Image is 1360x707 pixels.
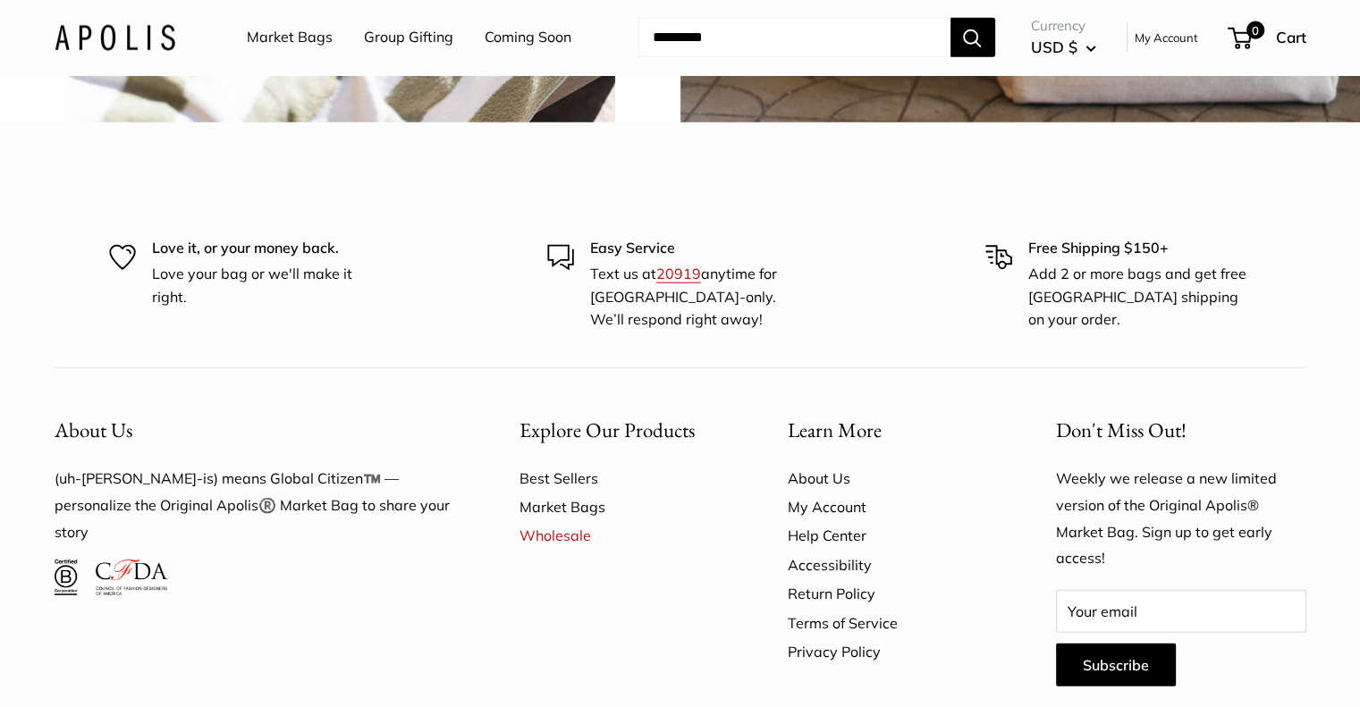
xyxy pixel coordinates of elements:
a: Group Gifting [364,24,453,51]
a: 0 Cart [1229,23,1306,52]
p: (uh-[PERSON_NAME]-is) means Global Citizen™️ — personalize the Original Apolis®️ Market Bag to sh... [55,466,457,546]
button: Search [950,18,995,57]
span: USD $ [1031,38,1077,56]
a: Privacy Policy [788,637,993,666]
button: About Us [55,413,457,448]
a: Market Bags [247,24,333,51]
p: Don't Miss Out! [1056,413,1306,448]
img: Certified B Corporation [55,560,79,595]
input: Search... [638,18,950,57]
span: Currency [1031,13,1096,38]
a: About Us [788,464,993,492]
img: Apolis [55,24,175,50]
a: 20919 [656,265,701,282]
button: Explore Our Products [520,413,725,448]
p: Text us at anytime for [GEOGRAPHIC_DATA]-only. We’ll respond right away! [590,263,814,332]
a: My Account [1135,27,1198,48]
a: Coming Soon [485,24,571,51]
span: 0 [1246,21,1263,39]
a: Best Sellers [520,464,725,492]
a: Help Center [788,521,993,550]
a: My Account [788,492,993,521]
p: Love your bag or we'll make it right. [152,263,376,308]
a: Market Bags [520,492,725,521]
span: Learn More [788,417,882,443]
button: Subscribe [1056,644,1176,686]
button: USD $ [1031,33,1096,62]
p: Love it, or your money back. [152,237,376,260]
p: Weekly we release a new limited version of the Original Apolis® Market Bag. Sign up to get early ... [1056,466,1306,573]
a: Wholesale [520,521,725,550]
a: Accessibility [788,551,993,579]
a: Return Policy [788,579,993,608]
a: Terms of Service [788,609,993,637]
button: Learn More [788,413,993,448]
span: Cart [1276,28,1306,46]
p: Free Shipping $150+ [1028,237,1252,260]
img: Council of Fashion Designers of America Member [96,560,166,595]
p: Easy Service [590,237,814,260]
span: About Us [55,417,132,443]
p: Add 2 or more bags and get free [GEOGRAPHIC_DATA] shipping on your order. [1028,263,1252,332]
span: Explore Our Products [520,417,695,443]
